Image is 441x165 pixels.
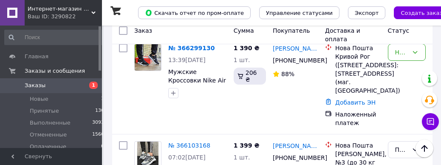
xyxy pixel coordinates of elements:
[30,131,67,139] span: Отмененные
[28,13,102,20] div: Ваш ID: 3290822
[168,45,215,51] a: № 366299130
[335,99,376,106] a: Добавить ЭН
[335,110,381,127] div: Наложенный платеж
[28,5,91,13] span: Интернет-магазин Sneakers Boom
[145,9,244,17] span: Скачать отчет по пром-оплате
[388,27,410,34] span: Статус
[259,6,339,19] button: Управление статусами
[234,27,254,34] span: Сумма
[168,57,206,63] span: 13:39[DATE]
[271,54,314,66] div: [PHONE_NUMBER]
[30,95,48,103] span: Новые
[281,71,294,77] span: 88%
[30,143,66,151] span: Оплаченные
[271,152,314,164] div: [PHONE_NUMBER]
[234,154,250,161] span: 1 шт.
[25,82,45,89] span: Заказы
[135,44,161,71] img: Фото товару
[138,6,251,19] button: Скачать отчет по пром-оплате
[395,48,408,57] div: Новый
[25,67,85,75] span: Заказы и сообщения
[348,6,385,19] button: Экспорт
[134,27,152,34] span: Заказ
[89,82,98,89] span: 1
[101,143,104,151] span: 0
[273,142,318,150] a: [PERSON_NAME]
[101,95,104,103] span: 1
[25,53,48,60] span: Главная
[234,57,250,63] span: 1 шт.
[335,141,381,150] div: Нова Пошта
[355,10,379,16] span: Экспорт
[134,44,161,71] a: Фото товару
[325,27,360,43] span: Доставка и оплата
[234,68,266,85] div: 206 ₴
[335,44,381,52] div: Нова Пошта
[273,44,318,53] a: [PERSON_NAME]
[95,107,104,115] span: 130
[273,27,310,34] span: Покупатель
[335,52,381,95] div: Кривой Рог ([STREET_ADDRESS]: [STREET_ADDRESS] (маг. [GEOGRAPHIC_DATA])
[422,113,439,130] button: Чат с покупателем
[234,45,260,51] span: 1 390 ₴
[4,30,105,45] input: Поиск
[234,142,260,149] span: 1 399 ₴
[168,154,206,161] span: 07:02[DATE]
[30,119,71,127] span: Выполненные
[92,119,104,127] span: 3093
[416,139,433,157] button: Наверх
[168,68,227,143] a: Мужские Кроссовки Nike Air Max 90 Black-White Черно-Белые Текстильные Найк Аир Макс 41,42,43,44 р...
[395,145,408,154] div: Принят
[30,107,59,115] span: Принятые
[168,142,210,149] a: № 366103168
[92,131,104,139] span: 1560
[266,10,333,16] span: Управление статусами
